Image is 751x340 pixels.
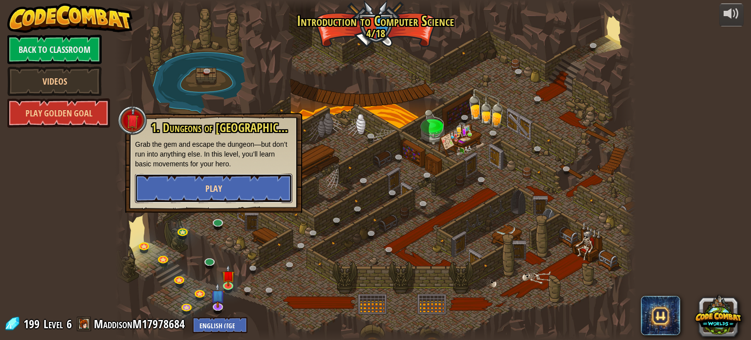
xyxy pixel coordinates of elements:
[7,98,110,128] a: Play Golden Goal
[135,174,292,203] button: Play
[205,182,222,195] span: Play
[719,3,744,26] button: Adjust volume
[7,35,102,64] a: Back to Classroom
[211,283,225,308] img: level-banner-unstarted-subscriber.png
[135,139,292,169] p: Grab the gem and escape the dungeon—but don’t run into anything else. In this level, you’ll learn...
[94,316,188,332] a: MaddisonM17978684
[151,119,310,136] span: 1. Dungeons of [GEOGRAPHIC_DATA]
[7,67,102,96] a: Videos
[66,316,72,332] span: 6
[221,265,234,287] img: level-banner-unstarted.png
[44,316,63,332] span: Level
[7,3,133,33] img: CodeCombat - Learn how to code by playing a game
[23,316,43,332] span: 199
